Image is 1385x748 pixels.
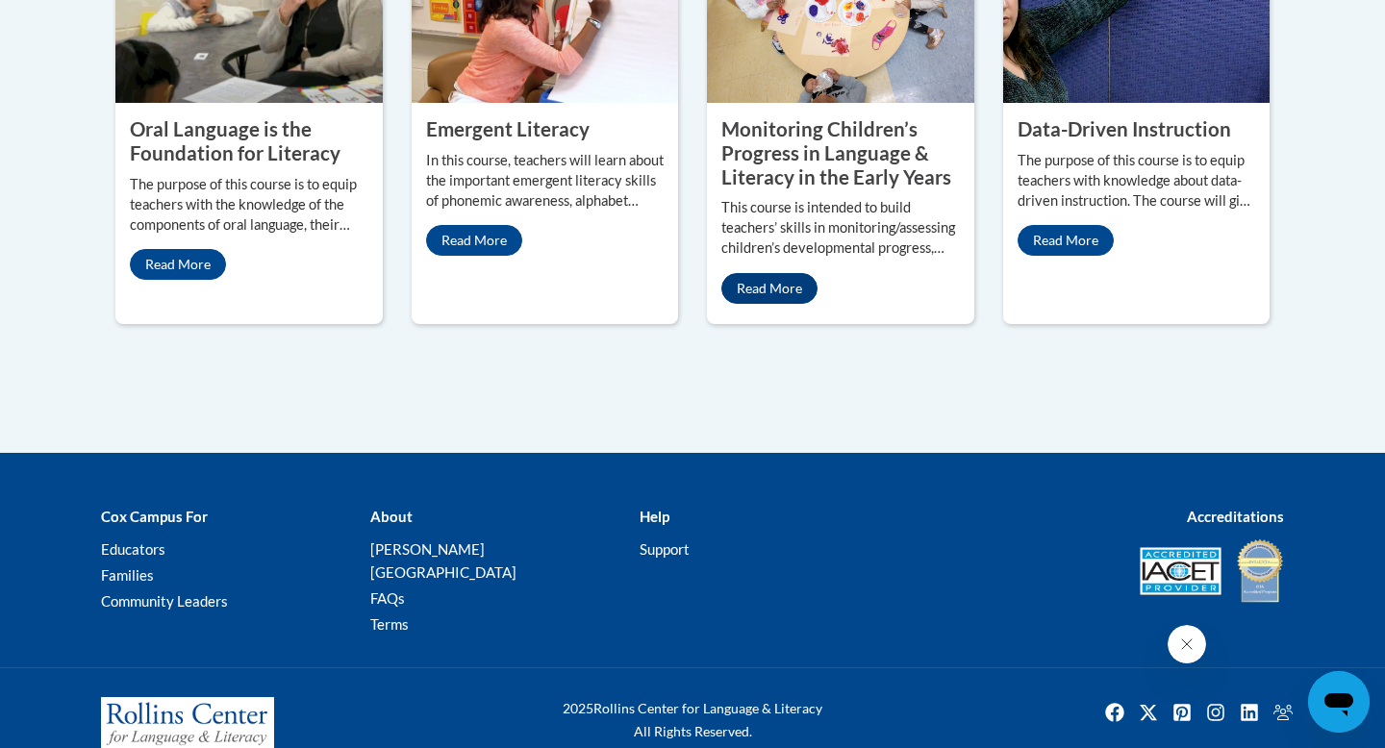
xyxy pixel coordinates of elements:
[1234,697,1265,728] a: Linkedin
[101,508,208,525] b: Cox Campus For
[1268,697,1298,728] a: Facebook Group
[1167,697,1197,728] a: Pinterest
[1018,151,1256,212] p: The purpose of this course is to equip teachers with knowledge about data-driven instruction. The...
[1099,697,1130,728] a: Facebook
[491,697,894,743] div: Rollins Center for Language & Literacy All Rights Reserved.
[1168,625,1206,663] iframe: Close message
[130,249,226,280] a: Read More
[1099,697,1130,728] img: Facebook icon
[721,273,818,304] a: Read More
[1018,117,1231,140] property: Data-Driven Instruction
[1018,225,1114,256] a: Read More
[1234,697,1265,728] img: LinkedIn icon
[1200,697,1231,728] img: Instagram icon
[1200,697,1231,728] a: Instagram
[101,540,165,558] a: Educators
[101,566,154,584] a: Families
[101,592,228,610] a: Community Leaders
[130,175,368,236] p: The purpose of this course is to equip teachers with the knowledge of the components of oral lang...
[1133,697,1164,728] a: Twitter
[1268,697,1298,728] img: Facebook group icon
[1236,537,1284,605] img: IDA® Accredited
[370,508,413,525] b: About
[1133,697,1164,728] img: Twitter icon
[563,700,593,716] span: 2025
[426,117,590,140] property: Emergent Literacy
[426,225,522,256] a: Read More
[370,615,409,633] a: Terms
[640,540,690,558] a: Support
[1167,697,1197,728] img: Pinterest icon
[370,540,516,581] a: [PERSON_NAME][GEOGRAPHIC_DATA]
[12,13,156,29] span: Hi. How can we help?
[1140,547,1221,595] img: Accredited IACET® Provider
[721,117,951,187] property: Monitoring Children’s Progress in Language & Literacy in the Early Years
[1187,508,1284,525] b: Accreditations
[370,589,405,607] a: FAQs
[1308,671,1370,733] iframe: Button to launch messaging window
[721,198,960,259] p: This course is intended to build teachers’ skills in monitoring/assessing children’s developmenta...
[426,151,665,212] p: In this course, teachers will learn about the important emergent literacy skills of phonemic awar...
[130,117,340,164] property: Oral Language is the Foundation for Literacy
[640,508,669,525] b: Help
